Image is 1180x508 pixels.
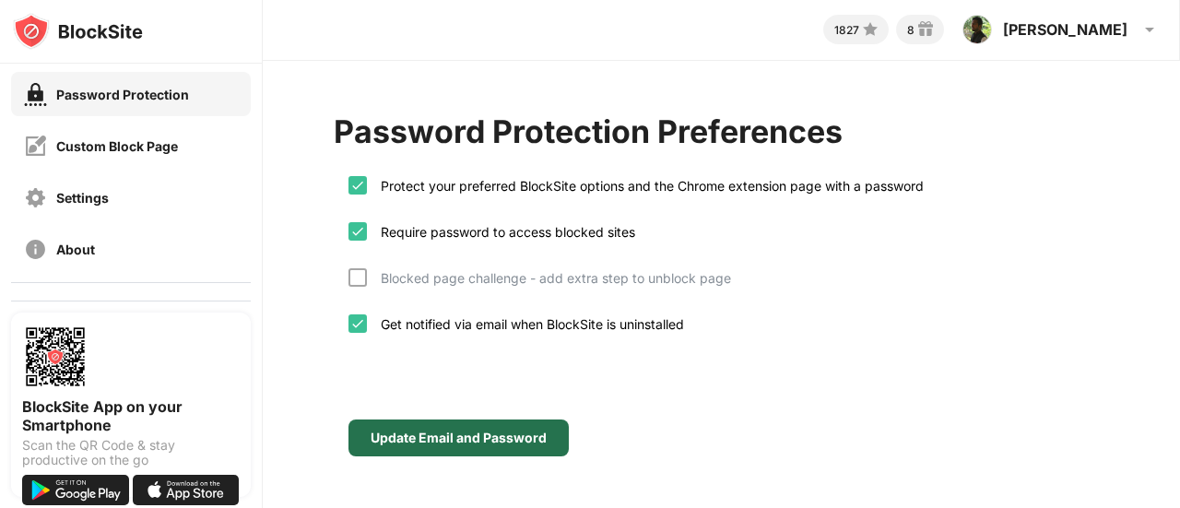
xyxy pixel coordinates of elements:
[24,135,47,158] img: customize-block-page-off.svg
[1003,20,1127,39] div: [PERSON_NAME]
[56,190,109,206] div: Settings
[350,224,365,239] img: check.svg
[371,431,547,445] div: Update Email and Password
[56,242,95,257] div: About
[22,397,240,434] div: BlockSite App on your Smartphone
[24,83,47,106] img: password-protection-on.svg
[834,23,859,37] div: 1827
[350,316,365,331] img: check.svg
[22,475,129,505] img: get-it-on-google-play.svg
[367,316,684,332] div: Get notified via email when BlockSite is uninstalled
[334,112,843,150] div: Password Protection Preferences
[907,23,914,37] div: 8
[133,475,240,505] img: download-on-the-app-store.svg
[914,18,937,41] img: reward-small.svg
[22,324,88,390] img: options-page-qr-code.png
[367,224,635,240] div: Require password to access blocked sites
[962,15,992,44] img: ACg8ocJHZz2jQAftySkf93RoWFVJ0s_KtVJeV1PNNOl7v0wbnlErThGi7w=s96-c
[24,186,47,209] img: settings-off.svg
[13,13,143,50] img: logo-blocksite.svg
[24,238,47,261] img: about-off.svg
[56,138,178,154] div: Custom Block Page
[22,438,240,467] div: Scan the QR Code & stay productive on the go
[56,87,189,102] div: Password Protection
[367,178,924,194] div: Protect your preferred BlockSite options and the Chrome extension page with a password
[859,18,881,41] img: points-small.svg
[350,178,365,193] img: check.svg
[367,270,731,286] div: Blocked page challenge - add extra step to unblock page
